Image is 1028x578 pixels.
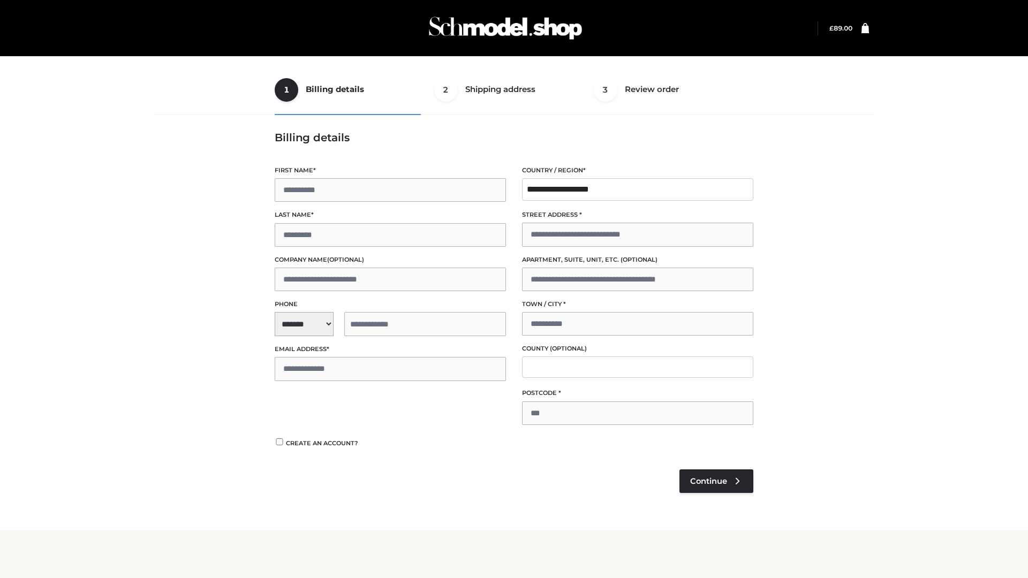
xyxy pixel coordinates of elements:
[829,24,852,32] bdi: 89.00
[829,24,834,32] span: £
[690,476,727,486] span: Continue
[327,256,364,263] span: (optional)
[522,165,753,176] label: Country / Region
[275,210,506,220] label: Last name
[829,24,852,32] a: £89.00
[275,299,506,309] label: Phone
[522,388,753,398] label: Postcode
[522,344,753,354] label: County
[275,131,753,144] h3: Billing details
[522,210,753,220] label: Street address
[275,438,284,445] input: Create an account?
[425,7,586,49] img: Schmodel Admin 964
[275,344,506,354] label: Email address
[679,469,753,493] a: Continue
[275,255,506,265] label: Company name
[522,299,753,309] label: Town / City
[275,165,506,176] label: First name
[621,256,657,263] span: (optional)
[522,255,753,265] label: Apartment, suite, unit, etc.
[550,345,587,352] span: (optional)
[286,439,358,447] span: Create an account?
